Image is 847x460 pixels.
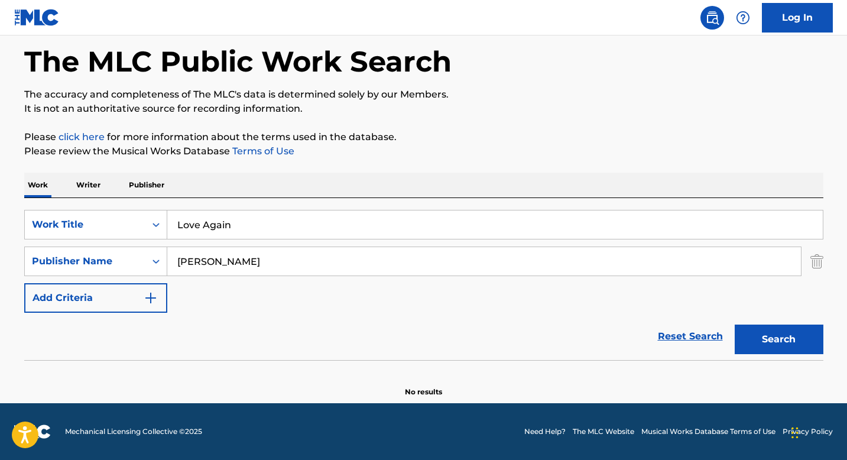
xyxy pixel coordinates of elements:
div: Drag [791,415,799,451]
div: Work Title [32,218,138,232]
iframe: Chat Widget [788,403,847,460]
a: Reset Search [652,323,729,349]
a: click here [59,131,105,142]
a: Public Search [700,6,724,30]
img: search [705,11,719,25]
a: Need Help? [524,426,566,437]
p: Publisher [125,173,168,197]
img: MLC Logo [14,9,60,26]
p: No results [405,372,442,397]
button: Search [735,325,823,354]
a: Privacy Policy [783,426,833,437]
a: Terms of Use [230,145,294,157]
form: Search Form [24,210,823,360]
h1: The MLC Public Work Search [24,44,452,79]
img: logo [14,425,51,439]
span: Mechanical Licensing Collective © 2025 [65,426,202,437]
a: Musical Works Database Terms of Use [641,426,775,437]
p: Please review the Musical Works Database [24,144,823,158]
p: It is not an authoritative source for recording information. [24,102,823,116]
img: 9d2ae6d4665cec9f34b9.svg [144,291,158,305]
p: The accuracy and completeness of The MLC's data is determined solely by our Members. [24,88,823,102]
a: Log In [762,3,833,33]
p: Writer [73,173,104,197]
p: Please for more information about the terms used in the database. [24,130,823,144]
button: Add Criteria [24,283,167,313]
img: help [736,11,750,25]
a: The MLC Website [573,426,634,437]
div: Publisher Name [32,254,138,268]
p: Work [24,173,51,197]
img: Delete Criterion [810,247,823,276]
div: Help [731,6,755,30]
